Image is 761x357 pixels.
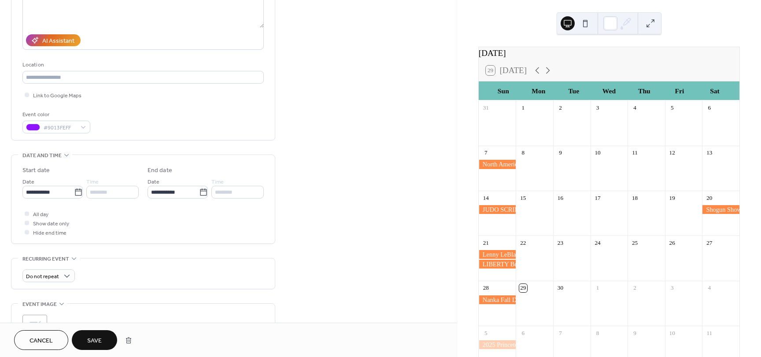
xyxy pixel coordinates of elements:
[33,219,69,228] span: Show date only
[479,250,516,259] div: Lenny LeBlanc Memorial Tournament
[87,336,102,346] span: Save
[706,149,713,157] div: 13
[482,149,490,157] div: 7
[22,254,69,264] span: Recurring event
[33,91,81,100] span: Link to Google Maps
[26,272,59,282] span: Do not repeat
[594,284,602,292] div: 1
[22,177,34,187] span: Date
[631,329,639,337] div: 9
[594,194,602,202] div: 17
[702,205,739,214] div: Shogun Showdown
[211,177,224,187] span: Time
[556,329,564,337] div: 7
[519,329,527,337] div: 6
[556,194,564,202] div: 16
[479,205,516,214] div: JUDO SCRIMMAGE-Colton Brown Training Center, Total Form Fitness & IJC Martial Arts
[697,81,732,100] div: Sat
[668,284,676,292] div: 3
[594,149,602,157] div: 10
[594,239,602,247] div: 24
[86,177,99,187] span: Time
[479,160,516,169] div: North American Judo Championships
[631,103,639,111] div: 4
[30,336,53,346] span: Cancel
[22,60,262,70] div: Location
[479,47,739,60] div: [DATE]
[556,149,564,157] div: 9
[556,239,564,247] div: 23
[14,330,68,350] button: Cancel
[519,194,527,202] div: 15
[594,329,602,337] div: 8
[22,110,89,119] div: Event color
[706,103,713,111] div: 6
[706,284,713,292] div: 4
[519,103,527,111] div: 1
[479,260,516,269] div: LIBERTY Bell Judo Classic
[556,81,591,100] div: Tue
[631,194,639,202] div: 18
[521,81,556,100] div: Mon
[22,315,47,339] div: ;
[668,194,676,202] div: 19
[556,103,564,111] div: 2
[668,149,676,157] div: 12
[22,300,57,309] span: Event image
[482,329,490,337] div: 5
[706,329,713,337] div: 11
[26,34,81,46] button: AI Assistant
[42,37,74,46] div: AI Assistant
[706,194,713,202] div: 20
[22,166,50,175] div: Start date
[668,329,676,337] div: 10
[668,239,676,247] div: 26
[594,103,602,111] div: 3
[482,103,490,111] div: 31
[668,103,676,111] div: 5
[148,166,172,175] div: End date
[482,239,490,247] div: 21
[486,81,521,100] div: Sun
[33,210,48,219] span: All day
[631,239,639,247] div: 25
[556,284,564,292] div: 30
[631,149,639,157] div: 11
[33,228,66,238] span: Hide end time
[662,81,697,100] div: Fri
[631,284,639,292] div: 2
[72,330,117,350] button: Save
[22,151,62,160] span: Date and time
[591,81,627,100] div: Wed
[706,239,713,247] div: 27
[479,340,516,349] div: 2025 Princeton Judo Fall Invitational
[148,177,159,187] span: Date
[482,284,490,292] div: 28
[519,284,527,292] div: 29
[627,81,662,100] div: Thu
[519,149,527,157] div: 8
[482,194,490,202] div: 14
[44,123,76,132] span: #9013FEFF
[479,295,516,304] div: Nanka Fall Development Tournament
[519,239,527,247] div: 22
